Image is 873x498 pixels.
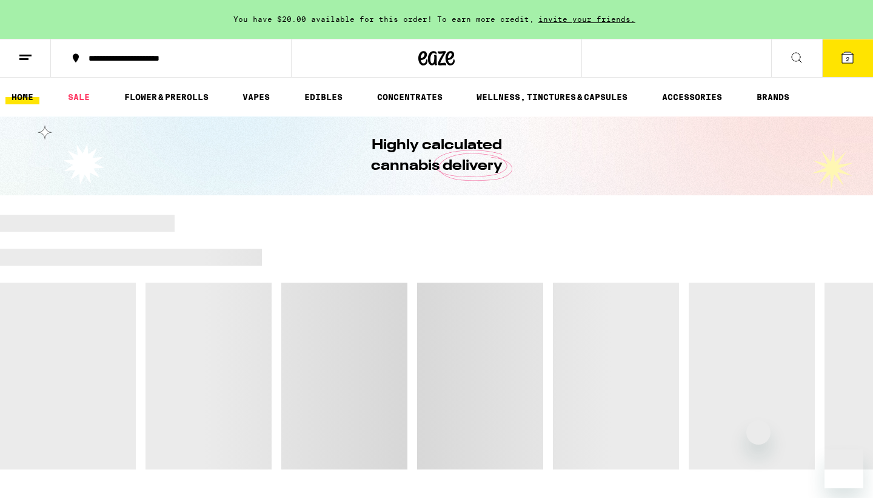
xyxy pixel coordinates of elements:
span: You have $20.00 available for this order! To earn more credit, [233,15,534,23]
a: WELLNESS, TINCTURES & CAPSULES [470,90,634,104]
a: FLOWER & PREROLLS [118,90,215,104]
span: 2 [846,55,849,62]
h1: Highly calculated cannabis delivery [336,135,537,177]
a: VAPES [236,90,276,104]
a: EDIBLES [298,90,349,104]
iframe: Button to launch messaging window [824,449,863,488]
a: HOME [5,90,39,104]
button: 2 [822,39,873,77]
a: BRANDS [751,90,795,104]
a: ACCESSORIES [656,90,728,104]
span: invite your friends. [534,15,640,23]
a: CONCENTRATES [371,90,449,104]
a: SALE [62,90,96,104]
iframe: Close message [746,420,771,445]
